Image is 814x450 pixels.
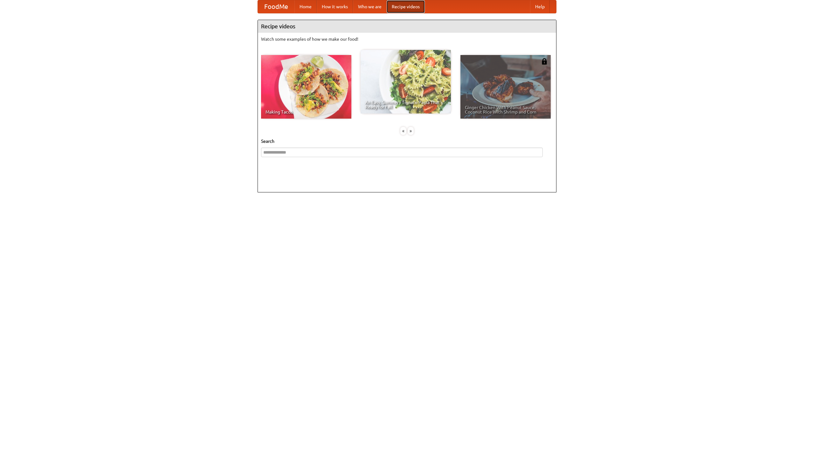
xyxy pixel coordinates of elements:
span: An Easy, Summery Tomato Pasta That's Ready for Fall [365,100,446,109]
div: » [408,127,414,135]
a: Help [530,0,550,13]
a: Home [294,0,317,13]
div: « [400,127,406,135]
h5: Search [261,138,553,144]
a: FoodMe [258,0,294,13]
a: Making Tacos [261,55,351,119]
a: An Easy, Summery Tomato Pasta That's Ready for Fall [361,50,451,114]
img: 483408.png [541,58,548,65]
a: How it works [317,0,353,13]
a: Who we are [353,0,387,13]
span: Making Tacos [266,110,347,114]
p: Watch some examples of how we make our food! [261,36,553,42]
h4: Recipe videos [258,20,556,33]
a: Recipe videos [387,0,425,13]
